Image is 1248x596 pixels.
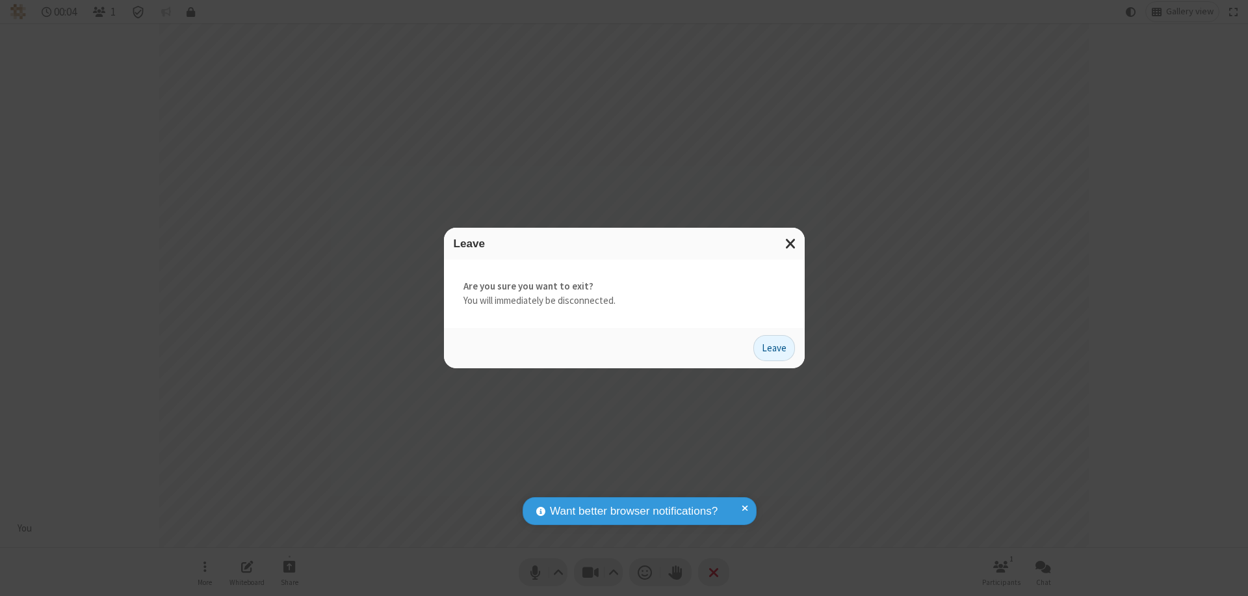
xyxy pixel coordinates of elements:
button: Close modal [777,228,805,260]
div: You will immediately be disconnected. [444,260,805,328]
strong: Are you sure you want to exit? [463,279,785,294]
h3: Leave [454,237,795,250]
button: Leave [753,335,795,361]
span: Want better browser notifications? [550,503,718,520]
